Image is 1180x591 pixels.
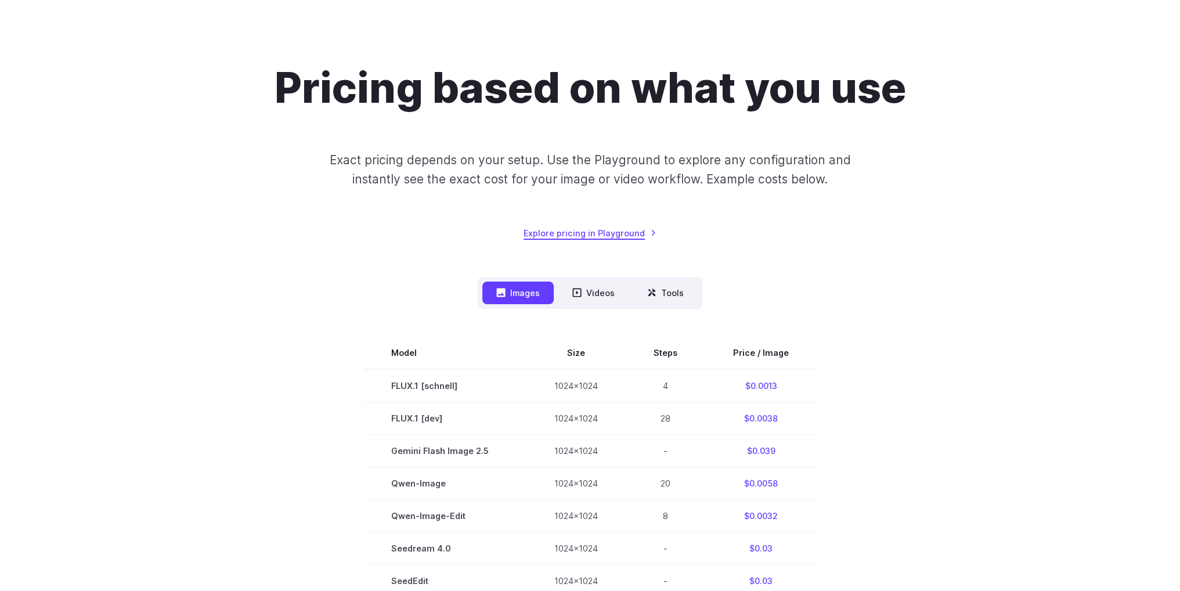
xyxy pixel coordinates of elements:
td: $0.0013 [705,369,817,402]
td: 1024x1024 [526,434,626,467]
td: 1024x1024 [526,402,626,434]
td: 4 [626,369,705,402]
td: Qwen-Image-Edit [363,500,526,532]
th: Price / Image [705,337,817,369]
span: Gemini Flash Image 2.5 [391,444,499,457]
td: - [626,434,705,467]
td: $0.0058 [705,467,817,500]
td: $0.03 [705,532,817,565]
button: Videos [558,282,629,304]
td: Seedream 4.0 [363,532,526,565]
td: 1024x1024 [526,500,626,532]
h1: Pricing based on what you use [275,63,906,113]
th: Steps [626,337,705,369]
th: Size [526,337,626,369]
button: Images [482,282,554,304]
td: 28 [626,402,705,434]
td: 8 [626,500,705,532]
td: - [626,532,705,565]
td: $0.0038 [705,402,817,434]
td: FLUX.1 [dev] [363,402,526,434]
a: Explore pricing in Playground [524,226,656,240]
td: Qwen-Image [363,467,526,500]
p: Exact pricing depends on your setup. Use the Playground to explore any configuration and instantl... [307,150,872,189]
td: $0.0032 [705,500,817,532]
td: $0.039 [705,434,817,467]
td: 1024x1024 [526,369,626,402]
th: Model [363,337,526,369]
td: 1024x1024 [526,532,626,565]
td: 1024x1024 [526,467,626,500]
td: 20 [626,467,705,500]
button: Tools [633,282,698,304]
td: FLUX.1 [schnell] [363,369,526,402]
